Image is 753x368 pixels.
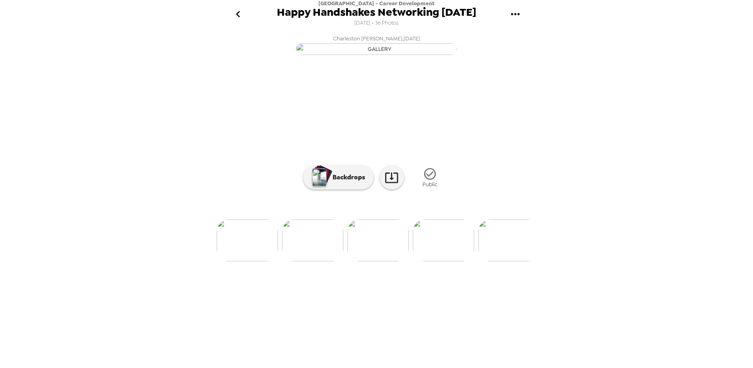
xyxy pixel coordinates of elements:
img: gallery [296,43,457,55]
img: gallery [478,219,540,261]
p: Backdrops [328,172,365,182]
img: gallery [413,219,474,261]
button: Charleston [PERSON_NAME],[DATE] [215,32,538,57]
button: go back [225,1,251,27]
button: gallery menu [502,1,528,27]
img: gallery [217,219,278,261]
span: Public [423,181,437,188]
span: Charleston [PERSON_NAME] , [DATE] [333,34,420,43]
span: Happy Handshakes Networking [DATE] [277,7,476,18]
button: Public [410,162,450,193]
img: gallery [347,219,409,261]
button: Backdrops [303,165,374,189]
span: [DATE] • 36 Photos [354,18,399,29]
img: gallery [282,219,343,261]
